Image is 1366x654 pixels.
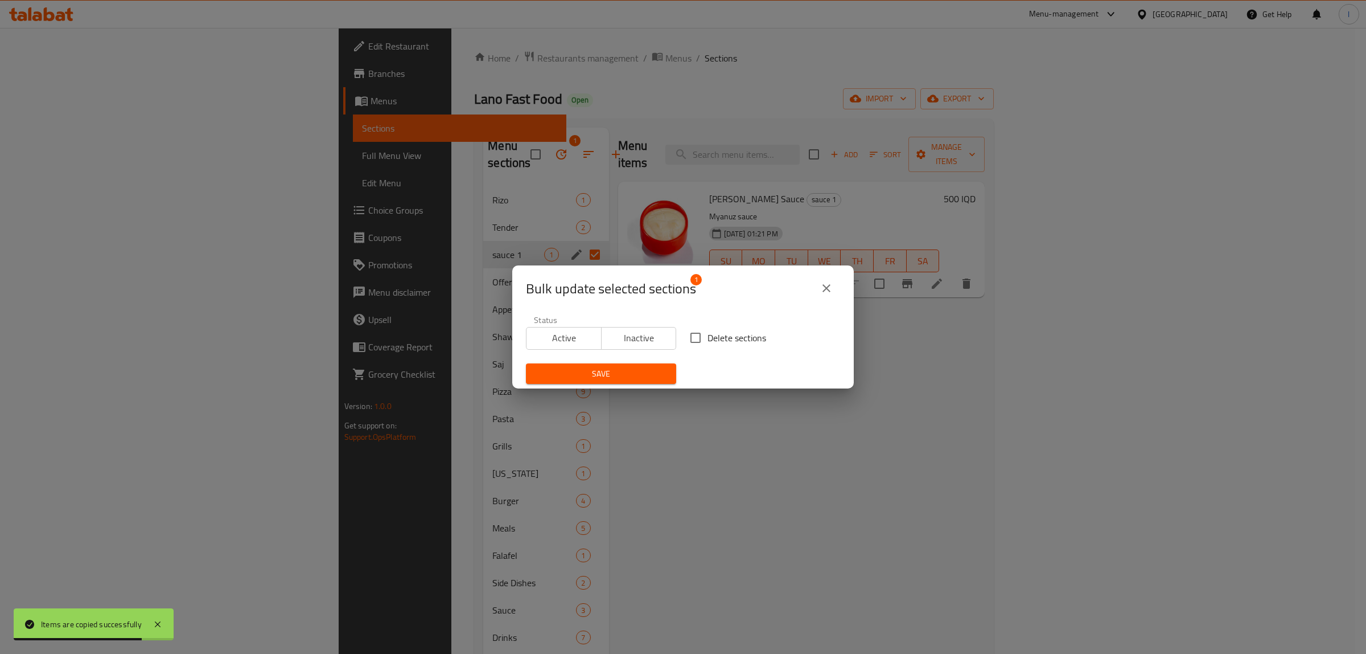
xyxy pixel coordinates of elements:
[813,275,840,302] button: close
[526,363,676,385] button: Save
[606,330,672,346] span: Inactive
[526,280,696,298] span: Selected section count
[41,618,142,631] div: Items are copied successfully
[535,367,667,381] span: Save
[531,330,597,346] span: Active
[707,331,766,345] span: Delete sections
[526,327,602,350] button: Active
[690,274,702,285] span: 1
[601,327,677,350] button: Inactive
